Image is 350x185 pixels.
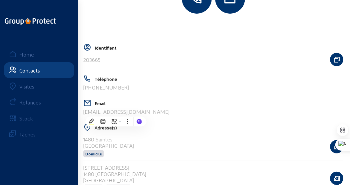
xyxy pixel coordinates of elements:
[19,67,40,74] div: Contacts
[4,78,74,94] a: Visites
[4,62,74,78] a: Contacts
[19,115,33,121] div: Stock
[83,108,170,115] div: [EMAIL_ADDRESS][DOMAIN_NAME]
[19,83,34,90] div: Visites
[85,151,102,156] span: Domicile
[83,142,134,149] div: [GEOGRAPHIC_DATA]
[19,131,36,137] div: Tâches
[95,76,343,82] h5: Téléphone
[95,45,343,51] h5: Identifiant
[83,57,101,63] div: 203665
[95,125,343,130] h5: Adresse(s)
[83,164,146,171] div: [STREET_ADDRESS]
[4,110,74,126] a: Stock
[4,126,74,142] a: Tâches
[83,177,146,183] div: [GEOGRAPHIC_DATA]
[83,84,129,91] div: [PHONE_NUMBER]
[19,51,34,58] div: Home
[83,136,134,142] div: 1480 Saintes
[83,171,146,177] div: 1480 [GEOGRAPHIC_DATA]
[95,100,343,106] h5: Email
[19,99,41,105] div: Relances
[4,46,74,62] a: Home
[5,18,56,25] img: logo-oneline.png
[4,94,74,110] a: Relances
